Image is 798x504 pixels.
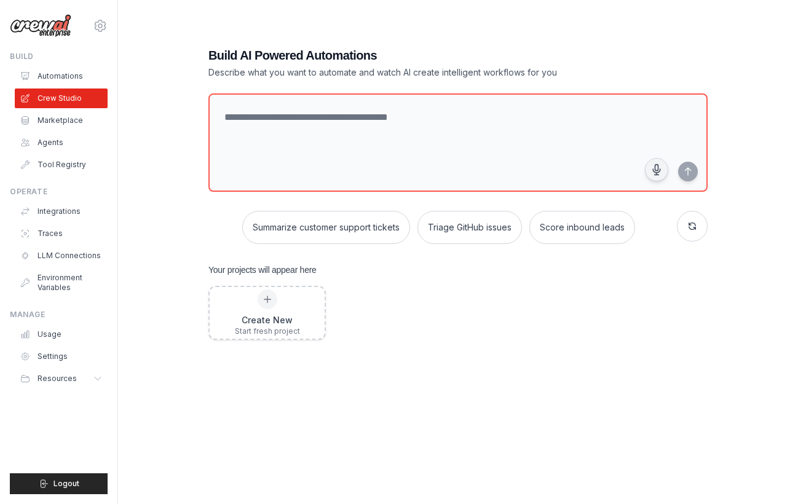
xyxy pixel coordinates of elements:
a: LLM Connections [15,246,108,266]
a: Environment Variables [15,268,108,297]
a: Traces [15,224,108,243]
a: Agents [15,133,108,152]
button: Score inbound leads [529,211,635,244]
a: Automations [15,66,108,86]
a: Usage [15,325,108,344]
button: Get new suggestions [677,211,708,242]
a: Settings [15,347,108,366]
h1: Build AI Powered Automations [208,47,622,64]
h3: Your projects will appear here [208,264,317,276]
div: Create New [235,314,300,326]
button: Click to speak your automation idea [645,158,668,181]
div: Manage [10,310,108,320]
a: Tool Registry [15,155,108,175]
a: Integrations [15,202,108,221]
div: Operate [10,187,108,197]
button: Triage GitHub issues [417,211,522,244]
div: Build [10,52,108,61]
button: Logout [10,473,108,494]
span: Logout [53,479,79,489]
button: Summarize customer support tickets [242,211,410,244]
a: Crew Studio [15,89,108,108]
button: Resources [15,369,108,388]
div: Start fresh project [235,326,300,336]
span: Resources [38,374,77,384]
a: Marketplace [15,111,108,130]
p: Describe what you want to automate and watch AI create intelligent workflows for you [208,66,622,79]
img: Logo [10,14,71,37]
